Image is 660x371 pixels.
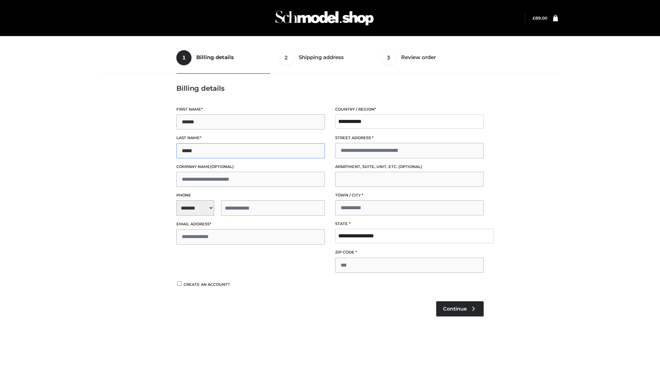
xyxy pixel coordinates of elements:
label: ZIP Code [335,249,484,256]
label: Company name [176,164,325,170]
span: £ [532,15,535,21]
label: Email address [176,221,325,227]
span: (optional) [210,164,234,169]
span: Continue [443,306,467,312]
input: Create an account? [176,281,183,286]
span: (optional) [398,164,422,169]
h3: Billing details [176,84,484,92]
label: Last name [176,135,325,141]
bdi: 89.00 [532,15,547,21]
label: Street address [335,135,484,141]
label: Country / Region [335,106,484,113]
label: Phone [176,192,325,199]
img: Schmodel Admin 964 [273,4,376,32]
label: First name [176,106,325,113]
label: Apartment, suite, unit, etc. [335,164,484,170]
span: Create an account? [184,282,230,287]
label: Town / City [335,192,484,199]
label: State [335,221,484,227]
a: Continue [436,301,484,316]
a: £89.00 [532,15,547,21]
